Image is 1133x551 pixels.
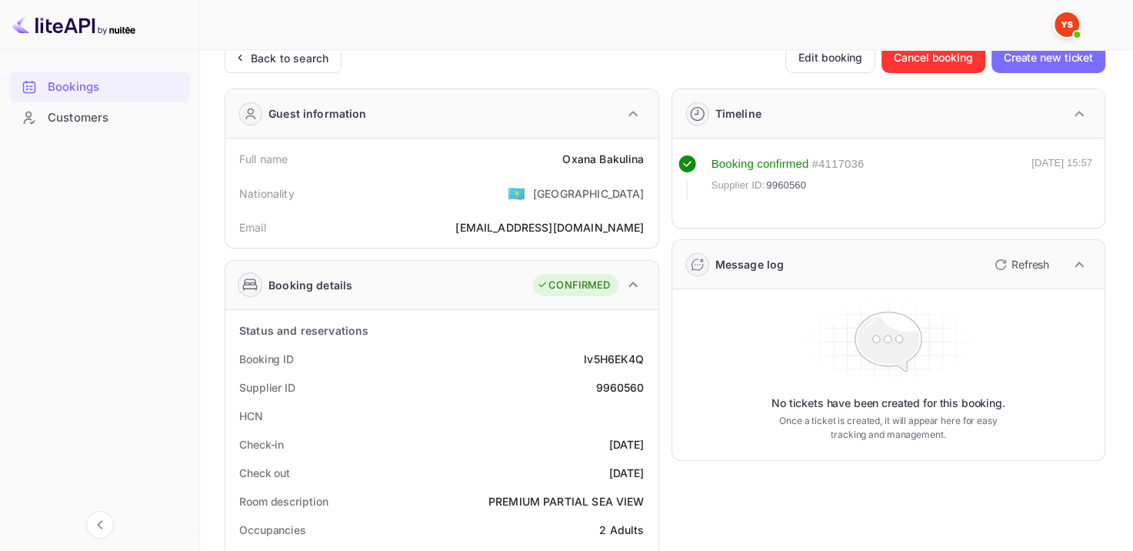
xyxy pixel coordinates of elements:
img: Yandex Support [1055,12,1079,37]
div: Guest information [268,105,367,122]
div: Status and reservations [239,322,368,339]
div: Supplier ID [239,379,295,396]
div: 9960560 [595,379,644,396]
div: [DATE] [609,436,645,452]
div: Booking confirmed [711,155,809,173]
div: Bookings [48,78,182,96]
div: Timeline [715,105,761,122]
button: Create new ticket [991,42,1105,73]
div: Room description [239,493,328,509]
button: Cancel booking [881,42,985,73]
button: Refresh [985,252,1055,277]
p: No tickets have been created for this booking. [771,396,1005,411]
div: Customers [9,103,190,133]
div: Occupancies [239,522,306,538]
span: 9960560 [766,178,806,193]
div: Booking details [268,277,352,293]
div: CONFIRMED [537,278,610,293]
div: [EMAIL_ADDRESS][DOMAIN_NAME] [455,219,644,235]
div: Message log [715,256,785,272]
a: Bookings [9,72,190,101]
div: [DATE] 15:57 [1031,155,1092,200]
a: Customers [9,103,190,132]
div: Full name [239,151,288,167]
div: HCN [239,408,263,424]
div: Check out [239,465,290,481]
p: Once a ticket is created, it will appear here for easy tracking and management. [772,414,1004,442]
span: Supplier ID: [711,178,765,193]
div: Customers [48,109,182,127]
div: Back to search [251,50,328,66]
div: Check-in [239,436,284,452]
span: United States [508,179,525,207]
div: Oxana Bakulina [562,151,644,167]
div: Email [239,219,266,235]
div: # 4117036 [811,155,864,173]
button: Edit booking [785,42,875,73]
button: Collapse navigation [86,511,114,539]
div: [GEOGRAPHIC_DATA] [533,185,645,202]
div: Booking ID [239,351,294,367]
div: 2 Adults [599,522,644,538]
img: LiteAPI logo [12,12,135,37]
div: Nationality [239,185,295,202]
div: [DATE] [609,465,645,481]
div: Bookings [9,72,190,102]
div: Iv5H6EK4Q [584,351,644,367]
p: Refresh [1011,256,1049,272]
div: PREMIUM PARTIAL SEA VIEW [488,493,645,509]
